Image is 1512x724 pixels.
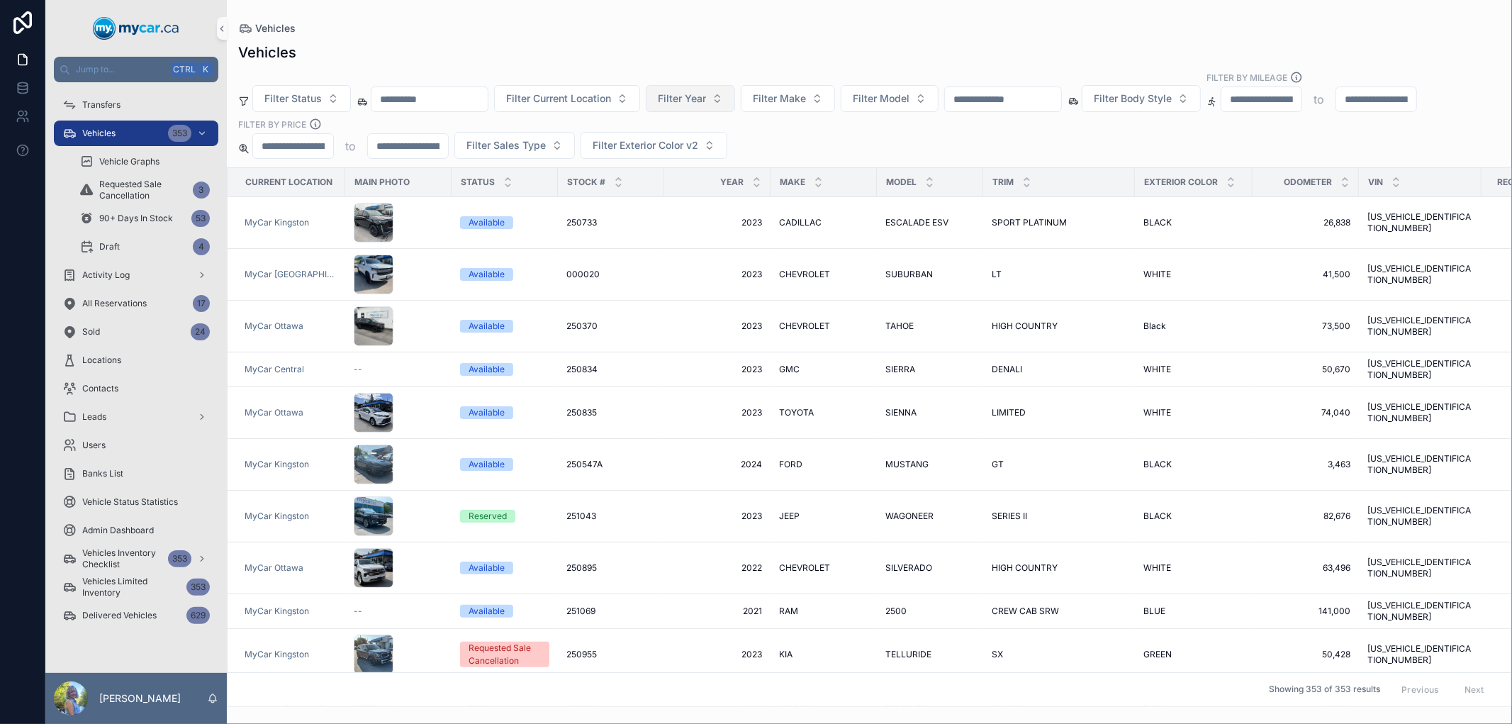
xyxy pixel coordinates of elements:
span: SERIES II [992,511,1027,522]
span: Stock # [567,177,605,188]
a: Delivered Vehicles629 [54,603,218,628]
span: SUBURBAN [885,269,933,280]
a: MyCar Kingston [245,217,337,228]
label: Filter By Mileage [1206,71,1287,84]
span: [US_VEHICLE_IDENTIFICATION_NUMBER] [1367,263,1473,286]
div: Available [469,216,505,229]
span: 2022 [673,562,762,574]
a: MyCar Central [245,364,304,375]
p: to [1314,91,1324,108]
span: CREW CAB SRW [992,606,1059,617]
a: 250955 [566,649,656,660]
a: 73,500 [1261,321,1350,332]
a: MyCar Ottawa [245,321,337,332]
div: Available [469,562,505,574]
span: 82,676 [1261,511,1350,522]
span: HIGH COUNTRY [992,562,1058,574]
span: -- [354,606,362,617]
a: SIENNA [885,407,975,418]
span: JEEP [779,511,800,522]
div: scrollable content [45,82,227,647]
span: Draft [99,241,120,252]
a: Vehicles353 [54,121,218,146]
div: 4 [193,238,210,255]
a: 250834 [566,364,656,375]
a: BLACK [1143,459,1244,470]
button: Select Button [454,132,575,159]
span: Filter Status [264,91,322,106]
a: Available [460,216,549,229]
span: Banks List [82,468,123,479]
span: [US_VEHICLE_IDENTIFICATION_NUMBER] [1367,211,1473,234]
span: Delivered Vehicles [82,610,157,621]
a: 41,500 [1261,269,1350,280]
a: HIGH COUNTRY [992,562,1126,574]
button: Select Button [841,85,939,112]
a: MyCar Kingston [245,511,337,522]
span: 2021 [673,606,762,617]
a: Users [54,433,218,458]
span: Activity Log [82,269,130,281]
span: Contacts [82,383,118,394]
span: [US_VEHICLE_IDENTIFICATION_NUMBER] [1367,453,1473,476]
span: DENALI [992,364,1022,375]
a: MyCar Central [245,364,337,375]
a: CREW CAB SRW [992,606,1126,617]
a: CHEVROLET [779,321,868,332]
a: 2023 [673,649,762,660]
a: HIGH COUNTRY [992,321,1126,332]
a: SUBURBAN [885,269,975,280]
div: 17 [193,295,210,312]
a: MyCar Ottawa [245,321,303,332]
div: 24 [191,323,210,340]
span: TAHOE [885,321,914,332]
a: ESCALADE ESV [885,217,975,228]
button: Select Button [581,132,727,159]
a: 50,670 [1261,364,1350,375]
a: Requested Sale Cancellation3 [71,177,218,203]
a: WHITE [1143,562,1244,574]
a: CHEVROLET [779,269,868,280]
a: BLACK [1143,217,1244,228]
a: FORD [779,459,868,470]
span: RAM [779,606,798,617]
label: FILTER BY PRICE [238,118,306,130]
a: WHITE [1143,269,1244,280]
div: Requested Sale Cancellation [469,642,541,667]
span: Vehicles [82,128,116,139]
a: 63,496 [1261,562,1350,574]
span: SIENNA [885,407,917,418]
a: SPORT PLATINUM [992,217,1126,228]
span: Trim [992,177,1014,188]
span: 250834 [566,364,598,375]
span: Jump to... [76,64,166,75]
a: [US_VEHICLE_IDENTIFICATION_NUMBER] [1367,600,1473,623]
a: Transfers [54,92,218,118]
span: 251069 [566,606,595,617]
a: BLUE [1143,606,1244,617]
span: WHITE [1143,407,1171,418]
a: MyCar Kingston [245,217,309,228]
span: Filter Current Location [506,91,611,106]
a: LIMITED [992,407,1126,418]
span: 26,838 [1261,217,1350,228]
a: SX [992,649,1126,660]
a: MyCar Kingston [245,511,309,522]
a: -- [354,606,443,617]
span: Status [461,177,495,188]
a: -- [354,364,443,375]
a: 250835 [566,407,656,418]
span: CHEVROLET [779,269,830,280]
a: 251069 [566,606,656,617]
a: 2023 [673,364,762,375]
h1: Vehicles [238,43,296,62]
span: Vehicle Status Statistics [82,496,178,508]
a: [US_VEHICLE_IDENTIFICATION_NUMBER] [1367,315,1473,338]
a: GMC [779,364,868,375]
a: 2023 [673,511,762,522]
